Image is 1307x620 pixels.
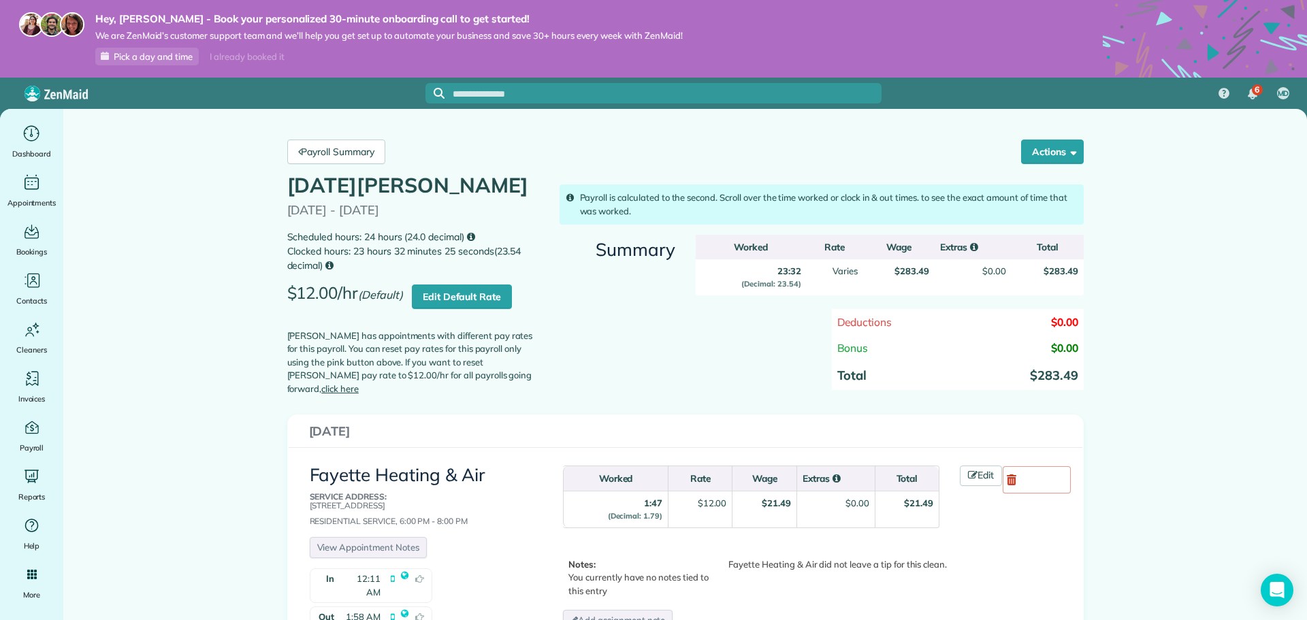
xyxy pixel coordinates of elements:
strong: $21.49 [762,497,791,508]
strong: 23:32 [741,265,801,289]
span: 6 [1255,84,1259,95]
h3: Summary [560,240,675,260]
strong: $283.49 [1030,368,1078,383]
button: Actions [1021,140,1084,164]
p: You currently have no notes tied to this entry [568,558,717,598]
span: $12.00/hr [287,284,410,312]
span: $0.00 [1051,341,1078,355]
a: Edit Default Rate [412,284,512,309]
a: click here [321,383,359,394]
th: Total [1012,235,1083,259]
span: Varies [833,265,858,276]
span: Invoices [18,392,46,406]
span: 12:11 AM [341,572,381,599]
span: Payroll [20,441,44,455]
div: Open Intercom Messenger [1261,574,1293,606]
small: (Decimal: 23.54) [741,279,801,289]
strong: $21.49 [904,497,933,508]
a: Bookings [5,221,58,259]
a: Appointments [5,172,58,210]
span: More [23,588,40,602]
h1: [DATE][PERSON_NAME] [287,174,545,197]
a: Pick a day and time [95,48,199,65]
a: Payroll [5,417,58,455]
b: Service Address: [310,491,387,502]
span: Help [24,539,40,553]
span: Bookings [16,245,48,259]
a: Payroll Summary [287,140,385,164]
p: [STREET_ADDRESS] [310,492,532,510]
strong: 1:47 [608,497,662,521]
small: Scheduled hours: 24 hours (24.0 decimal) Clocked hours: 23 hours 32 minutes 25 seconds(23.54 deci... [287,230,545,273]
th: Worked [563,466,668,491]
div: $12.00 [698,497,727,510]
a: Dashboard [5,123,58,161]
span: Pick a day and time [114,51,193,62]
th: Extras [935,235,1012,259]
svg: Focus search [434,88,445,99]
span: Cleaners [16,343,47,357]
span: Bonus [837,341,869,355]
h3: [DATE] [309,425,1062,438]
strong: Hey, [PERSON_NAME] - Book your personalized 30-minute onboarding call to get started! [95,12,683,26]
a: Invoices [5,368,58,406]
em: (Default) [358,288,403,301]
img: jorge-587dff0eeaa6aab1f244e6dc62b8924c3b6ad411094392a53c71c6c4a576187d.jpg [39,12,64,37]
a: Help [5,515,58,553]
span: Deductions [837,315,892,329]
strong: In [310,569,338,602]
b: Notes: [568,559,596,570]
img: michelle-19f622bdf1676172e81f8f8fba1fb50e276960ebfe0243fe18214015130c80e4.jpg [60,12,84,37]
a: Contacts [5,270,58,308]
span: Dashboard [12,147,51,161]
th: Wage [732,466,796,491]
a: Fayette Heating & Air [310,463,485,486]
strong: Total [837,368,867,383]
span: Appointments [7,196,57,210]
div: 6 unread notifications [1238,79,1267,109]
span: $0.00 [982,265,1006,276]
div: $0.00 [845,497,869,510]
span: $0.00 [1051,315,1078,329]
a: Cleaners [5,319,58,357]
span: Contacts [16,294,47,308]
span: MD [1278,88,1289,99]
a: Reports [5,466,58,504]
a: View Appointment Notes [310,537,427,559]
div: I already booked it [201,48,292,65]
strong: $283.49 [1044,265,1078,276]
p: [DATE] - [DATE] [287,203,545,217]
span: We are ZenMaid’s customer support team and we’ll help you get set up to automate your business an... [95,30,683,42]
button: Focus search [425,88,445,99]
div: Payroll is calculated to the second. Scroll over the time worked or clock in & out times. to see ... [560,184,1084,225]
th: Wage [863,235,935,259]
th: Rate [668,466,732,491]
nav: Main [1208,78,1307,109]
small: (Decimal: 1.79) [608,511,662,521]
span: Reports [18,490,46,504]
p: [PERSON_NAME] has appointments with different pay rates for this payroll. You can reset pay rates... [287,313,545,396]
img: maria-72a9807cf96188c08ef61303f053569d2e2a8a1cde33d635c8a3ac13582a053d.jpg [19,12,44,37]
div: Residential Service, 6:00 PM - 8:00 PM [310,492,532,526]
th: Extras [796,466,875,491]
strong: $283.49 [894,265,929,276]
div: Fayette Heating & Air did not leave a tip for this clean. [720,558,947,572]
th: Worked [696,235,807,259]
th: Rate [807,235,863,259]
th: Total [875,466,939,491]
a: Edit [960,466,1002,486]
